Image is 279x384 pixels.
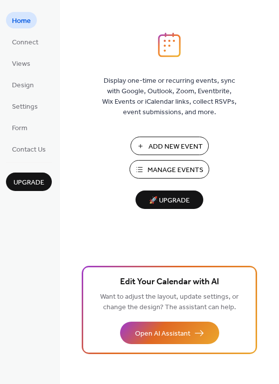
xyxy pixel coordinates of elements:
[12,80,34,91] span: Design
[6,55,36,71] a: Views
[6,33,44,50] a: Connect
[147,165,203,176] span: Manage Events
[120,275,219,289] span: Edit Your Calendar with AI
[135,329,190,339] span: Open AI Assistant
[102,76,237,118] span: Display one-time or recurring events, sync with Google, Outlook, Zoom, Eventbrite, Wix Events or ...
[130,160,209,179] button: Manage Events
[141,194,197,207] span: 🚀 Upgrade
[100,290,239,314] span: Want to adjust the layout, update settings, or change the design? The assistant can help.
[6,76,40,93] a: Design
[12,59,30,69] span: Views
[6,119,33,136] a: Form
[12,123,27,134] span: Form
[12,37,38,48] span: Connect
[136,191,203,209] button: 🚀 Upgrade
[6,141,52,157] a: Contact Us
[6,173,52,191] button: Upgrade
[158,32,181,57] img: logo_icon.svg
[12,16,31,26] span: Home
[120,322,219,344] button: Open AI Assistant
[13,178,44,188] span: Upgrade
[12,145,46,155] span: Contact Us
[6,12,37,28] a: Home
[131,137,209,155] button: Add New Event
[12,102,38,112] span: Settings
[6,98,44,114] a: Settings
[148,142,203,152] span: Add New Event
